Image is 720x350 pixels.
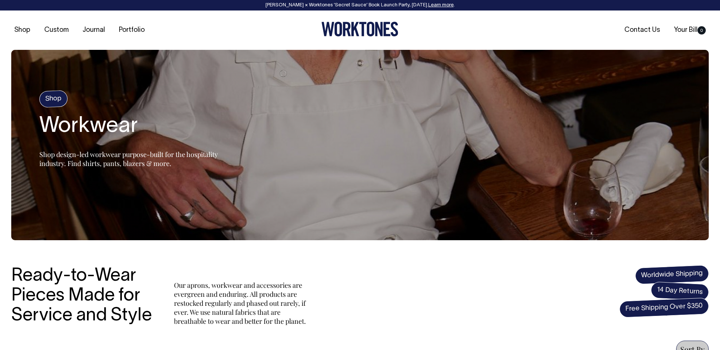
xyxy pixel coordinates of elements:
[651,281,709,301] span: 14 Day Returns
[619,298,709,318] span: Free Shipping Over $350
[41,24,72,36] a: Custom
[635,265,709,284] span: Worldwide Shipping
[39,150,218,168] span: Shop design-led workwear purpose-built for the hospitality industry. Find shirts, pants, blazers ...
[7,3,712,8] div: [PERSON_NAME] × Worktones ‘Secret Sauce’ Book Launch Party, [DATE]. .
[79,24,108,36] a: Journal
[697,26,706,34] span: 0
[428,3,454,7] a: Learn more
[671,24,709,36] a: Your Bill0
[11,24,33,36] a: Shop
[39,90,68,108] h4: Shop
[621,24,663,36] a: Contact Us
[11,266,157,326] h3: Ready-to-Wear Pieces Made for Service and Style
[116,24,148,36] a: Portfolio
[174,281,309,326] p: Our aprons, workwear and accessories are evergreen and enduring. All products are restocked regul...
[39,115,227,139] h2: Workwear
